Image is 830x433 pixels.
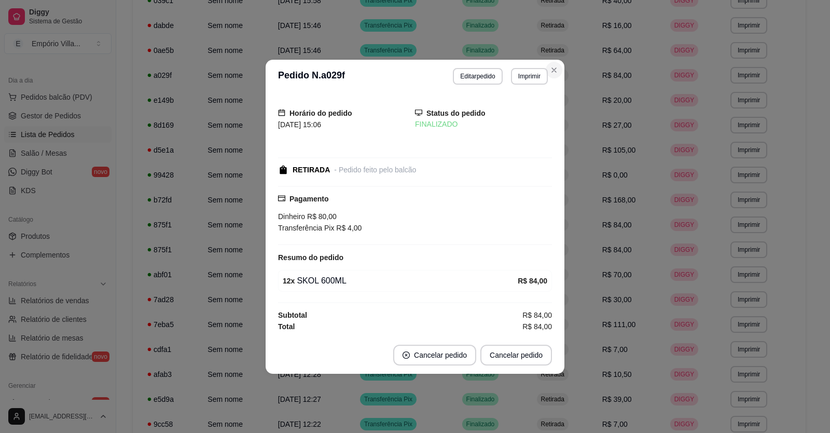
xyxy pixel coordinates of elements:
button: close-circleCancelar pedido [393,345,476,366]
button: Close [546,62,562,78]
strong: Total [278,322,295,331]
span: credit-card [278,195,285,202]
span: Transferência Pix [278,224,334,232]
strong: Pagamento [289,195,328,203]
span: calendar [278,109,285,116]
div: RETIRADA [293,165,330,175]
span: R$ 84,00 [522,309,552,321]
strong: Horário do pedido [289,109,352,117]
span: R$ 80,00 [305,212,337,221]
span: R$ 4,00 [334,224,362,232]
button: Editarpedido [453,68,502,85]
div: SKOL 600ML [283,275,518,287]
span: Dinheiro [278,212,305,221]
strong: 12 x [283,277,295,285]
button: Imprimir [511,68,548,85]
strong: R$ 84,00 [518,277,547,285]
span: close-circle [403,351,410,359]
button: Cancelar pedido [480,345,552,366]
strong: Subtotal [278,311,307,319]
span: [DATE] 15:06 [278,120,321,129]
span: R$ 84,00 [522,321,552,332]
div: FINALIZADO [415,119,552,130]
div: - Pedido feito pelo balcão [334,165,416,175]
h3: Pedido N. a029f [278,68,345,85]
strong: Resumo do pedido [278,253,343,262]
span: desktop [415,109,422,116]
strong: Status do pedido [426,109,486,117]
